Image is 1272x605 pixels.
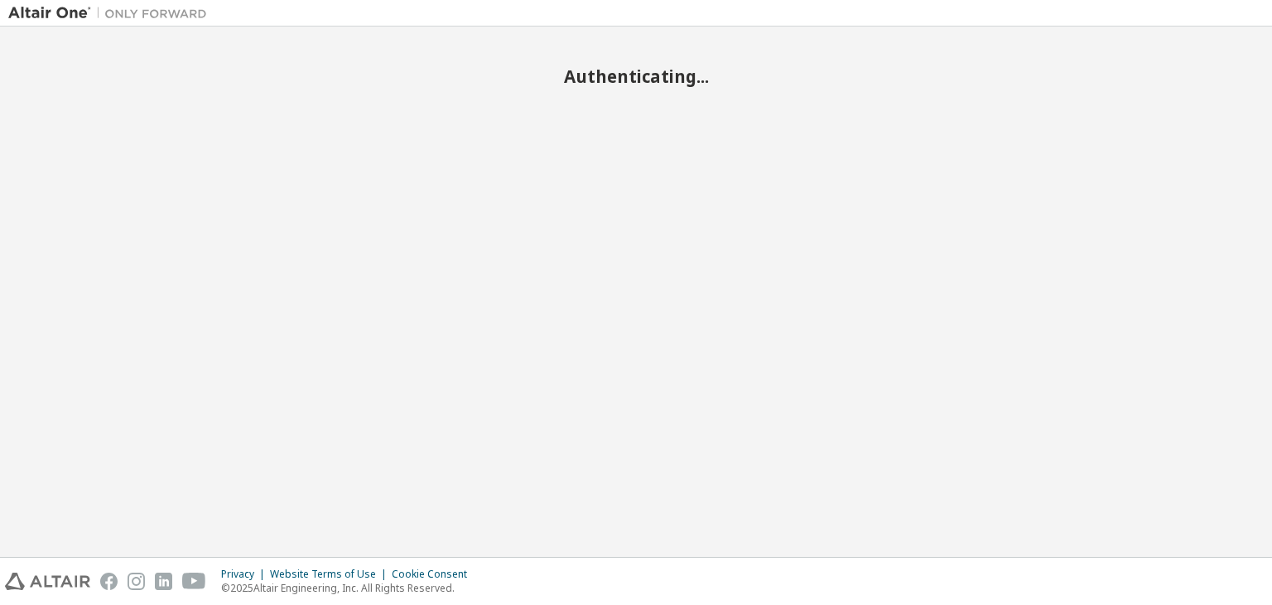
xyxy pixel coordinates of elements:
[182,573,206,590] img: youtube.svg
[221,568,270,581] div: Privacy
[270,568,392,581] div: Website Terms of Use
[5,573,90,590] img: altair_logo.svg
[221,581,477,595] p: © 2025 Altair Engineering, Inc. All Rights Reserved.
[8,65,1264,87] h2: Authenticating...
[128,573,145,590] img: instagram.svg
[392,568,477,581] div: Cookie Consent
[8,5,215,22] img: Altair One
[100,573,118,590] img: facebook.svg
[155,573,172,590] img: linkedin.svg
